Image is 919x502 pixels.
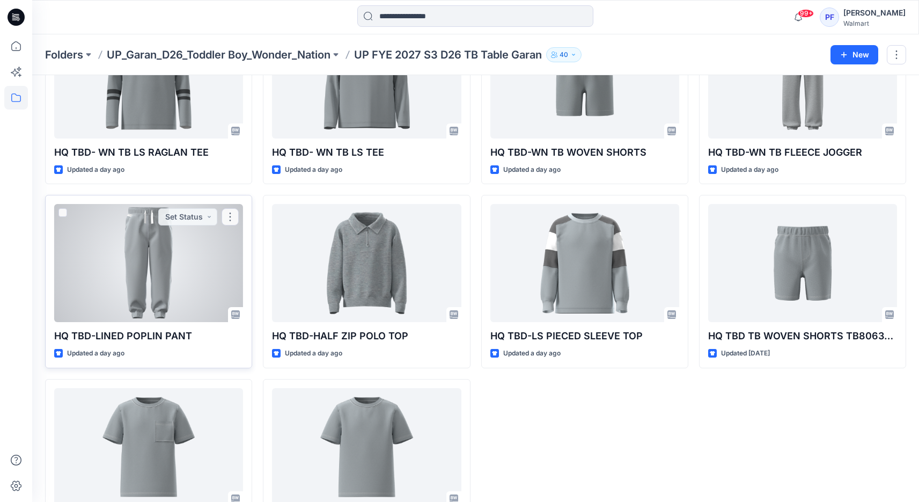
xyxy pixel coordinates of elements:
[708,20,897,139] a: HQ TBD-WN TB FLEECE JOGGER
[54,145,243,160] p: HQ TBD- WN TB LS RAGLAN TEE
[107,47,330,62] a: UP_Garan_D26_Toddler Boy_Wonder_Nation
[830,45,878,64] button: New
[820,8,839,27] div: PF
[272,20,461,139] a: HQ TBD- WN TB LS TEE
[708,329,897,344] p: HQ TBD TB WOVEN SHORTS TB8063-R2
[67,348,124,359] p: Updated a day ago
[503,348,561,359] p: Updated a day ago
[354,47,542,62] p: UP FYE 2027 S3 D26 TB Table Garan
[490,329,679,344] p: HQ TBD-LS PIECED SLEEVE TOP
[560,49,568,61] p: 40
[54,20,243,139] a: HQ TBD- WN TB LS RAGLAN TEE
[490,20,679,139] a: HQ TBD-WN TB WOVEN SHORTS
[490,204,679,322] a: HQ TBD-LS PIECED SLEEVE TOP
[54,204,243,322] a: HQ TBD-LINED POPLIN PANT
[272,204,461,322] a: HQ TBD-HALF ZIP POLO TOP
[721,164,778,176] p: Updated a day ago
[285,164,342,176] p: Updated a day ago
[798,9,814,18] span: 99+
[708,204,897,322] a: HQ TBD TB WOVEN SHORTS TB8063-R2
[503,164,561,176] p: Updated a day ago
[285,348,342,359] p: Updated a day ago
[45,47,83,62] a: Folders
[67,164,124,176] p: Updated a day ago
[843,19,906,27] div: Walmart
[708,145,897,160] p: HQ TBD-WN TB FLEECE JOGGER
[54,329,243,344] p: HQ TBD-LINED POPLIN PANT
[546,47,582,62] button: 40
[843,6,906,19] div: [PERSON_NAME]
[272,145,461,160] p: HQ TBD- WN TB LS TEE
[721,348,770,359] p: Updated [DATE]
[490,145,679,160] p: HQ TBD-WN TB WOVEN SHORTS
[272,329,461,344] p: HQ TBD-HALF ZIP POLO TOP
